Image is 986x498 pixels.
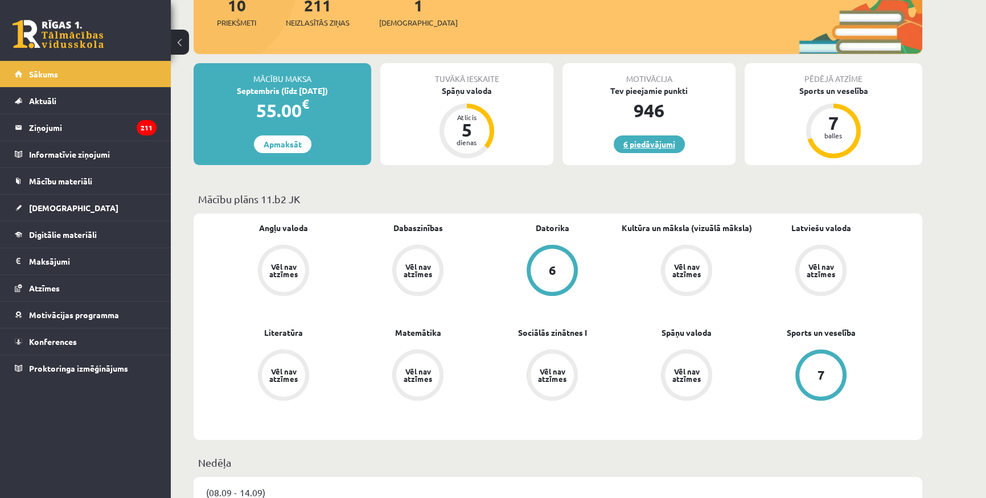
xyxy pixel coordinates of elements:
a: Sociālās zinātnes I [518,327,587,339]
a: [DEMOGRAPHIC_DATA] [15,195,157,221]
div: Vēl nav atzīmes [671,263,702,278]
a: Angļu valoda [259,222,308,234]
div: Mācību maksa [194,63,371,85]
a: Mācību materiāli [15,168,157,194]
div: 7 [817,369,825,381]
p: Nedēļa [198,455,918,470]
div: Atlicis [450,114,484,121]
span: Priekšmeti [217,17,256,28]
i: 211 [137,120,157,135]
a: Informatīvie ziņojumi [15,141,157,167]
div: Vēl nav atzīmes [268,368,299,382]
div: dienas [450,139,484,146]
div: Vēl nav atzīmes [268,263,299,278]
a: Sports un veselība [787,327,856,339]
div: Tuvākā ieskaite [380,63,553,85]
a: Vēl nav atzīmes [216,349,351,403]
a: Vēl nav atzīmes [351,245,485,298]
div: Tev pieejamie punkti [562,85,736,97]
a: Matemātika [395,327,441,339]
div: Vēl nav atzīmes [536,368,568,382]
span: Digitālie materiāli [29,229,97,240]
a: 7 [754,349,888,403]
a: Dabaszinības [393,222,443,234]
a: Proktoringa izmēģinājums [15,355,157,381]
div: balles [816,132,851,139]
legend: Maksājumi [29,248,157,274]
a: Aktuāli [15,88,157,114]
div: 7 [816,114,851,132]
div: 55.00 [194,97,371,124]
a: Atzīmes [15,275,157,301]
div: 6 [549,264,556,277]
span: Neizlasītās ziņas [286,17,350,28]
a: Ziņojumi211 [15,114,157,141]
a: 6 [485,245,619,298]
div: Pēdējā atzīme [745,63,922,85]
a: 6 piedāvājumi [614,135,685,153]
a: Spāņu valoda [662,327,712,339]
a: Kultūra un māksla (vizuālā māksla) [622,222,752,234]
div: Vēl nav atzīmes [402,368,434,382]
span: Mācību materiāli [29,176,92,186]
a: Vēl nav atzīmes [351,349,485,403]
div: 5 [450,121,484,139]
a: Konferences [15,328,157,355]
div: Septembris (līdz [DATE]) [194,85,371,97]
a: Vēl nav atzīmes [485,349,619,403]
a: Vēl nav atzīmes [216,245,351,298]
a: Vēl nav atzīmes [619,245,754,298]
span: Aktuāli [29,96,56,106]
a: Rīgas 1. Tālmācības vidusskola [13,20,104,48]
p: Mācību plāns 11.b2 JK [198,191,918,207]
div: Motivācija [562,63,736,85]
legend: Informatīvie ziņojumi [29,141,157,167]
a: Spāņu valoda Atlicis 5 dienas [380,85,553,160]
a: Apmaksāt [254,135,311,153]
a: Motivācijas programma [15,302,157,328]
span: Motivācijas programma [29,310,119,320]
a: Sākums [15,61,157,87]
legend: Ziņojumi [29,114,157,141]
span: Sākums [29,69,58,79]
span: € [302,96,309,112]
a: Digitālie materiāli [15,221,157,248]
span: Proktoringa izmēģinājums [29,363,128,373]
div: Vēl nav atzīmes [805,263,837,278]
a: Latviešu valoda [791,222,851,234]
span: [DEMOGRAPHIC_DATA] [29,203,118,213]
span: [DEMOGRAPHIC_DATA] [379,17,458,28]
span: Atzīmes [29,283,60,293]
a: Vēl nav atzīmes [754,245,888,298]
a: Literatūra [264,327,303,339]
div: Spāņu valoda [380,85,553,97]
a: Sports un veselība 7 balles [745,85,922,160]
div: Vēl nav atzīmes [402,263,434,278]
a: Datorika [536,222,569,234]
div: Sports un veselība [745,85,922,97]
a: Maksājumi [15,248,157,274]
span: Konferences [29,336,77,347]
div: 946 [562,97,736,124]
div: Vēl nav atzīmes [671,368,702,382]
a: Vēl nav atzīmes [619,349,754,403]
